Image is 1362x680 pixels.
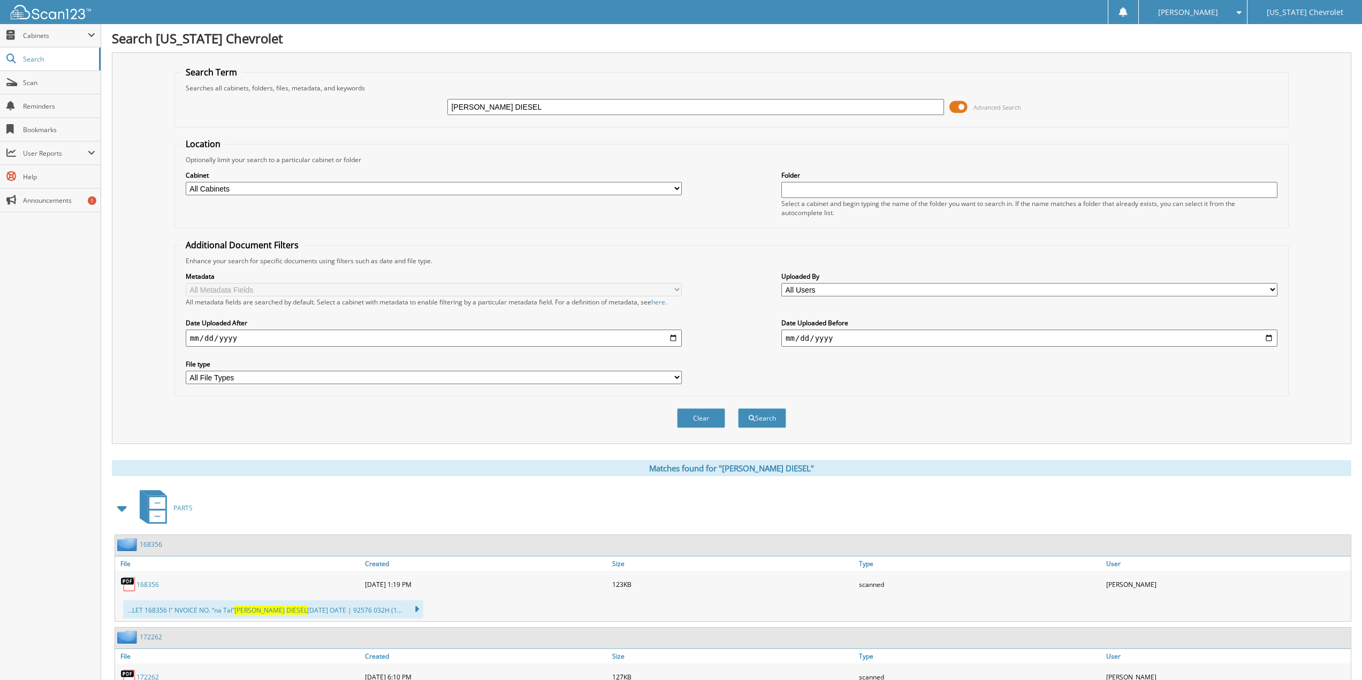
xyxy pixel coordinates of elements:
label: Uploaded By [781,272,1277,281]
legend: Location [180,138,226,150]
input: end [781,330,1277,347]
span: Help [23,172,95,181]
div: [DATE] 1:19 PM [362,574,610,595]
span: Cabinets [23,31,88,40]
span: Announcements [23,196,95,205]
input: start [186,330,682,347]
h1: Search [US_STATE] Chevrolet [112,29,1351,47]
a: 168356 [140,540,162,549]
a: User [1104,649,1351,663]
a: User [1104,556,1351,571]
a: 172262 [140,632,162,641]
span: DIESEL [286,606,307,615]
img: PDF.png [120,576,136,592]
img: folder2.png [117,538,140,551]
div: 123KB [610,574,857,595]
a: Size [610,556,857,571]
img: scan123-logo-white.svg [11,5,91,19]
span: PARTS [173,503,193,513]
div: All metadata fields are searched by default. Select a cabinet with metadata to enable filtering b... [186,297,682,307]
span: Bookmarks [23,125,95,134]
div: 1 [88,196,96,205]
span: Advanced Search [973,103,1021,111]
label: Metadata [186,272,682,281]
a: Type [856,556,1104,571]
a: Created [362,649,610,663]
button: Clear [677,408,725,428]
div: ...LET 168356 I" NVOICE NO. “na Tal” [DATE] OATE | 92576 032H (1... [123,600,423,618]
span: [PERSON_NAME] [234,606,285,615]
a: Type [856,649,1104,663]
span: Reminders [23,102,95,111]
span: User Reports [23,149,88,158]
a: File [115,556,362,571]
img: folder2.png [117,630,140,644]
button: Search [738,408,786,428]
span: [PERSON_NAME] [1158,9,1218,16]
div: Searches all cabinets, folders, files, metadata, and keywords [180,83,1283,93]
label: Date Uploaded After [186,318,682,327]
div: Optionally limit your search to a particular cabinet or folder [180,155,1283,164]
a: Created [362,556,610,571]
a: PARTS [133,487,193,529]
div: [PERSON_NAME] [1104,574,1351,595]
label: Date Uploaded Before [781,318,1277,327]
div: Enhance your search for specific documents using filters such as date and file type. [180,256,1283,265]
div: scanned [856,574,1104,595]
span: Search [23,55,94,64]
legend: Search Term [180,66,242,78]
a: Size [610,649,857,663]
a: here [651,297,665,307]
legend: Additional Document Filters [180,239,304,251]
div: Matches found for "[PERSON_NAME] DIESEL" [112,460,1351,476]
label: Cabinet [186,171,682,180]
span: [US_STATE] Chevrolet [1267,9,1343,16]
label: Folder [781,171,1277,180]
span: Scan [23,78,95,87]
a: 168356 [136,580,159,589]
a: File [115,649,362,663]
div: Select a cabinet and begin typing the name of the folder you want to search in. If the name match... [781,199,1277,217]
label: File type [186,360,682,369]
